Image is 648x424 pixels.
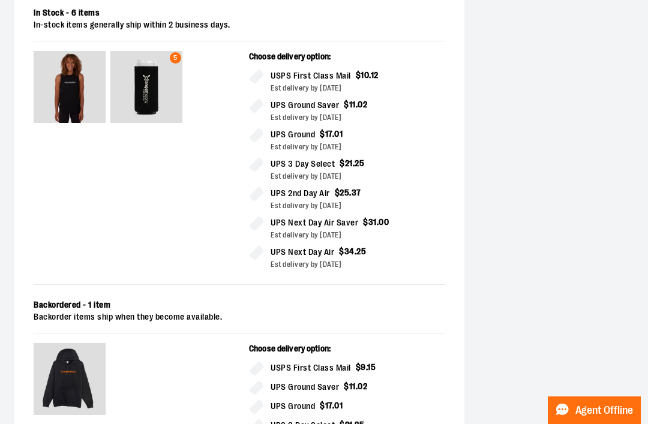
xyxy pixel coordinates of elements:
input: UPS Ground$17.01 [249,399,263,414]
span: 17 [325,401,332,410]
span: USPS First Class Mail [271,69,351,83]
span: . [332,401,335,410]
span: UPS Ground [271,128,315,142]
span: UPS Next Day Air [271,245,334,259]
span: 25 [355,158,364,168]
span: 02 [358,381,367,391]
span: 21 [345,158,353,168]
input: UPS 2nd Day Air$25.37Est delivery by [DATE] [249,187,263,201]
input: USPS First Class Mail$10.12Est delivery by [DATE] [249,69,263,83]
span: 37 [352,188,361,197]
div: 5 [170,52,181,64]
span: $ [344,381,349,391]
div: Est delivery by [DATE] [271,200,445,211]
span: UPS Ground Saver [271,98,339,112]
span: 00 [379,217,389,227]
span: UPS Ground Saver [271,380,339,394]
span: . [355,246,357,256]
span: UPS Next Day Air Saver [271,216,358,230]
span: 12 [371,70,379,80]
span: $ [320,401,325,410]
div: In Stock - 6 items [34,7,445,19]
span: 25 [340,188,349,197]
span: 9 [361,362,366,372]
img: 2025 Unisex Hell Week Hooded Sweatshirt [34,343,106,415]
input: UPS Ground$17.01Est delivery by [DATE] [249,128,263,142]
div: Est delivery by [DATE] [271,230,445,240]
span: 10 [361,70,369,80]
div: Est delivery by [DATE] [271,171,445,182]
img: Promo Slim Coolie - Pack of 25 [110,51,182,123]
span: $ [335,188,340,197]
span: $ [344,100,349,109]
span: $ [320,129,325,139]
span: $ [363,217,368,227]
span: . [332,129,335,139]
input: UPS Next Day Air Saver$31.00Est delivery by [DATE] [249,216,263,230]
div: Backordered - 1 item [34,299,445,311]
p: Choose delivery option: [249,51,445,69]
button: Agent Offline [548,396,641,424]
span: . [377,217,379,227]
span: UPS 3 Day Select [271,157,335,171]
span: 01 [334,129,343,139]
input: UPS 3 Day Select$21.25Est delivery by [DATE] [249,157,263,172]
span: $ [356,70,361,80]
div: Est delivery by [DATE] [271,83,445,94]
span: UPS Ground [271,399,315,413]
span: . [366,362,368,372]
span: . [369,70,371,80]
span: 11 [349,381,356,391]
div: Backorder items ship when they become available. [34,311,445,323]
input: UPS Ground Saver$11.02 [249,380,263,395]
span: USPS First Class Mail [271,361,351,375]
span: . [356,100,358,109]
span: 17 [325,129,332,139]
input: UPS Ground Saver$11.02Est delivery by [DATE] [249,98,263,113]
div: Est delivery by [DATE] [271,112,445,123]
span: . [349,188,352,197]
p: Choose delivery option: [249,343,445,361]
div: Est delivery by [DATE] [271,259,445,270]
span: 31 [368,217,377,227]
span: 02 [358,100,367,109]
span: 11 [349,100,356,109]
span: 25 [356,246,366,256]
span: . [356,381,358,391]
div: In-stock items generally ship within 2 business days. [34,19,445,31]
span: Agent Offline [575,405,633,416]
span: $ [340,158,345,168]
span: 01 [334,401,343,410]
span: $ [356,362,361,372]
span: 34 [344,246,355,256]
input: UPS Next Day Air$34.25Est delivery by [DATE] [249,245,263,260]
div: Est delivery by [DATE] [271,142,445,152]
span: UPS 2nd Day Air [271,187,330,200]
input: USPS First Class Mail$9.15 [249,361,263,375]
span: $ [339,246,344,256]
img: lululemon Sculpt Tank [34,51,106,123]
span: . [353,158,355,168]
span: 15 [367,362,376,372]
